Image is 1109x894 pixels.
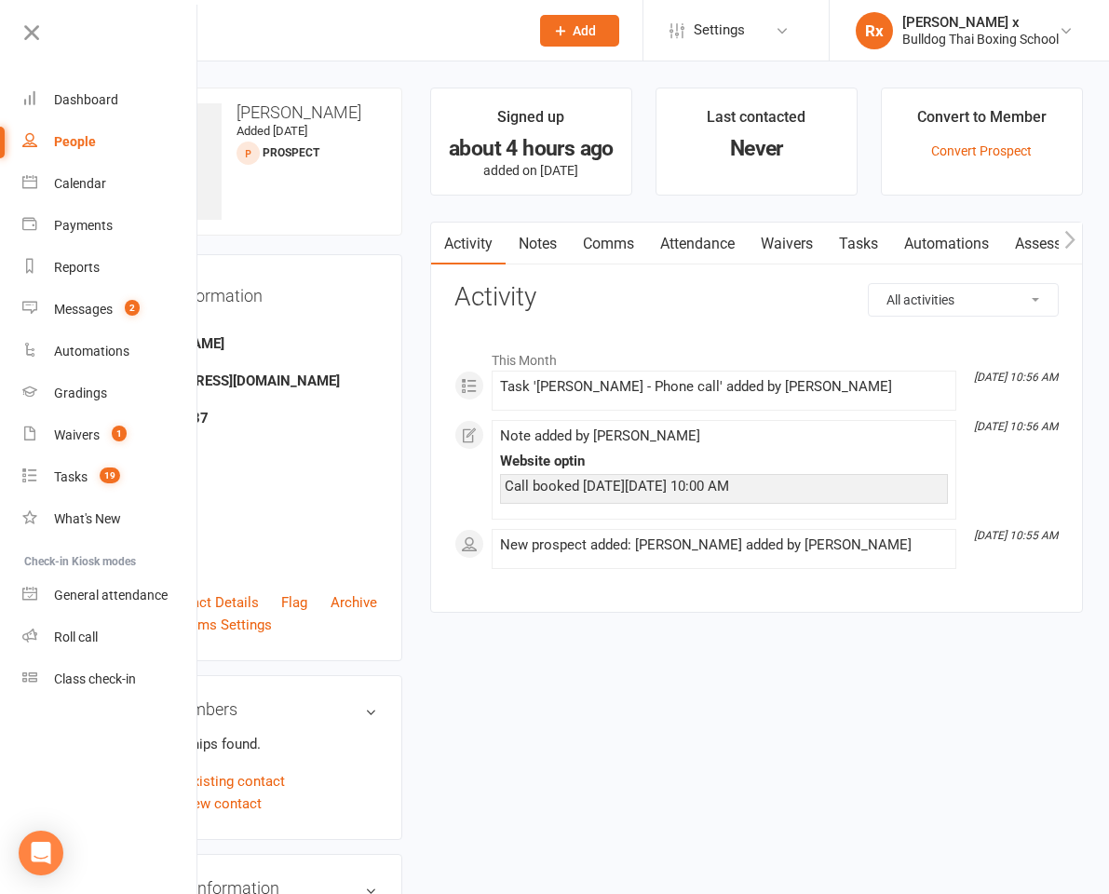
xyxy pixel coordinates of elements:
[112,426,127,441] span: 1
[105,103,386,122] h3: [PERSON_NAME]
[117,410,377,427] strong: 0410 807 887
[19,831,63,875] div: Open Intercom Messenger
[117,431,377,449] div: Address
[22,289,198,331] a: Messages 2
[117,357,377,374] div: Email
[497,105,564,139] div: Signed up
[22,163,198,205] a: Calendar
[115,700,377,719] h3: Family Members
[117,394,377,412] div: Mobile Number
[117,544,377,562] div: Classes
[117,335,377,352] strong: [PERSON_NAME]
[54,588,168,603] div: General attendance
[448,163,615,178] p: added on [DATE]
[117,372,377,389] strong: [EMAIL_ADDRESS][DOMAIN_NAME]
[573,23,596,38] span: Add
[974,420,1058,433] i: [DATE] 10:56 AM
[115,279,377,305] h3: Contact information
[263,146,319,159] snap: prospect
[500,537,948,553] div: New prospect added: [PERSON_NAME] added by [PERSON_NAME]
[117,522,377,539] strong: Gym
[22,331,198,372] a: Automations
[117,485,377,502] strong: -
[974,371,1058,384] i: [DATE] 10:56 AM
[540,15,619,47] button: Add
[505,479,943,494] div: Call booked [DATE][DATE] 10:00 AM
[54,218,113,233] div: Payments
[500,454,948,469] div: Website optin
[54,302,113,317] div: Messages
[54,260,100,275] div: Reports
[22,414,198,456] a: Waivers 1
[673,139,840,158] div: Never
[117,469,377,487] div: Date of Birth
[902,14,1059,31] div: [PERSON_NAME] x
[22,658,198,700] a: Class kiosk mode
[117,448,377,465] strong: -
[54,176,106,191] div: Calendar
[826,223,891,265] a: Tasks
[22,247,198,289] a: Reports
[54,344,129,359] div: Automations
[54,386,107,400] div: Gradings
[54,134,96,149] div: People
[500,428,948,444] div: Note added by [PERSON_NAME]
[506,223,570,265] a: Notes
[115,770,285,792] a: Add link to existing contact
[454,283,1059,312] h3: Activity
[454,341,1059,371] li: This Month
[117,560,377,576] strong: Mens
[117,319,377,337] div: Owner
[448,139,615,158] div: about 4 hours ago
[902,31,1059,47] div: Bulldog Thai Boxing School
[974,529,1058,542] i: [DATE] 10:55 AM
[891,223,1002,265] a: Automations
[22,79,198,121] a: Dashboard
[54,92,118,107] div: Dashboard
[117,507,377,524] div: Location
[917,105,1047,139] div: Convert to Member
[707,105,805,139] div: Last contacted
[331,591,377,614] a: Archive
[54,427,100,442] div: Waivers
[237,124,307,138] time: Added [DATE]
[100,467,120,483] span: 19
[570,223,647,265] a: Comms
[111,18,516,44] input: Search...
[125,300,140,316] span: 2
[500,379,948,395] div: Task '[PERSON_NAME] - Phone call' added by [PERSON_NAME]
[22,372,198,414] a: Gradings
[647,223,748,265] a: Attendance
[431,223,506,265] a: Activity
[22,575,198,616] a: General attendance kiosk mode
[281,591,307,614] a: Flag
[22,616,198,658] a: Roll call
[54,469,88,484] div: Tasks
[931,143,1032,158] a: Convert Prospect
[22,121,198,163] a: People
[856,12,893,49] div: Rx
[115,733,377,755] p: No relationships found.
[694,9,745,51] span: Settings
[22,205,198,247] a: Payments
[54,630,98,644] div: Roll call
[54,511,121,526] div: What's New
[54,671,136,686] div: Class check-in
[22,498,198,540] a: What's New
[748,223,826,265] a: Waivers
[22,456,198,498] a: Tasks 19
